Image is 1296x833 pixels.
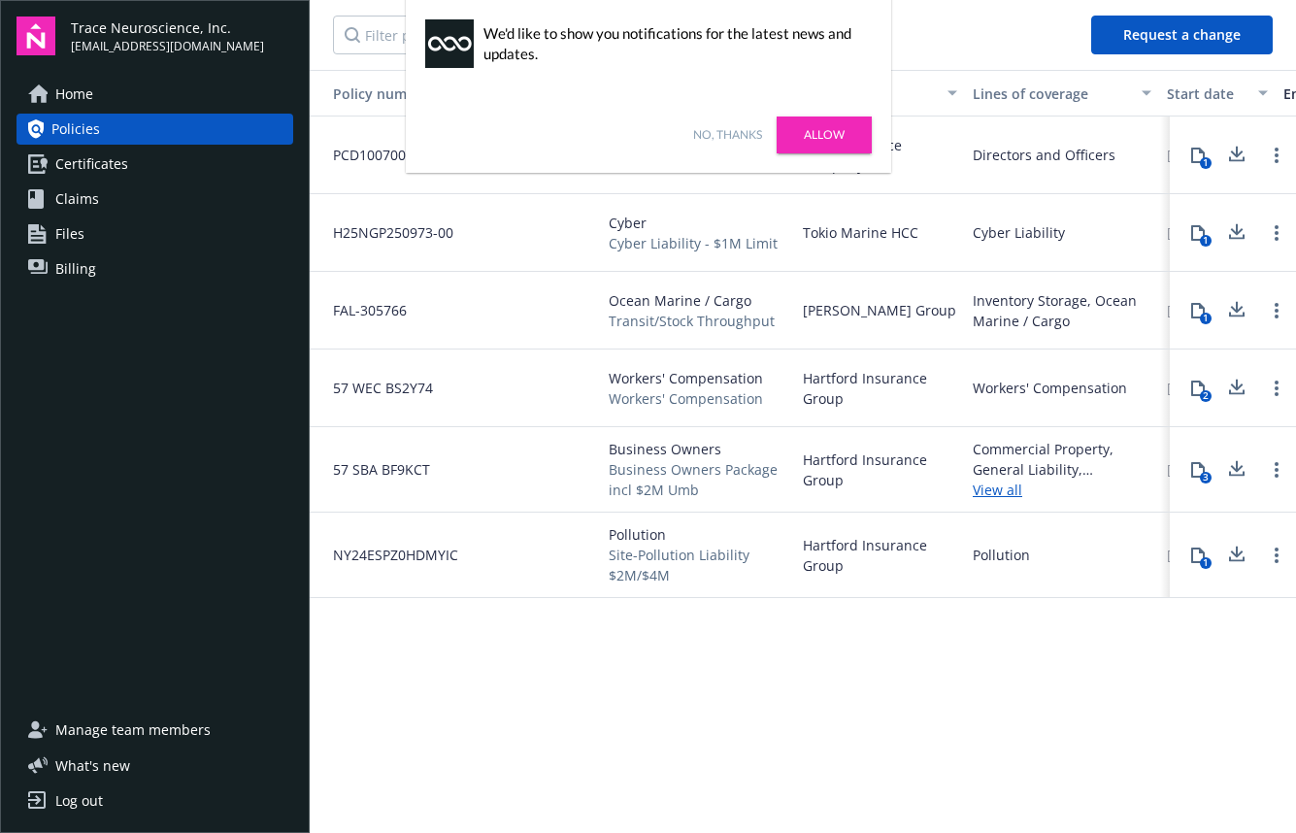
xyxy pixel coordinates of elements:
a: Allow [777,117,872,153]
button: 2 [1179,369,1217,408]
a: View all [973,480,1151,500]
button: 1 [1179,214,1217,252]
span: Files [55,218,84,250]
button: What's new [17,755,161,776]
span: Pollution [609,524,787,545]
div: We'd like to show you notifications for the latest news and updates. [483,23,862,64]
a: Open options [1265,544,1288,567]
span: Home [55,79,93,110]
div: Directors and Officers [973,145,1115,165]
span: Hartford Insurance Group [803,368,957,409]
span: Cyber [609,213,778,233]
div: Policy number [317,83,572,104]
span: Hartford Insurance Group [803,450,957,490]
div: Cyber Liability [973,222,1065,243]
div: Inventory Storage, Ocean Marine / Cargo [973,290,1151,331]
button: Trace Neuroscience, Inc.[EMAIL_ADDRESS][DOMAIN_NAME] [71,17,293,55]
div: 1 [1200,235,1212,247]
span: Cyber Liability - $1M Limit [609,233,778,253]
div: Log out [55,785,103,816]
span: Workers' Compensation [609,388,763,409]
a: Policies [17,114,293,145]
input: Filter policies... [333,16,576,54]
button: Request a change [1091,16,1273,54]
div: 1 [1200,313,1212,324]
div: Workers' Compensation [973,378,1127,398]
span: [EMAIL_ADDRESS][DOMAIN_NAME] [71,38,264,55]
span: Business Owners [609,439,787,459]
span: Certificates [55,149,128,180]
button: Start date [1159,70,1276,117]
div: Commercial Property, General Liability, Commercial Auto Liability, Commercial Umbrella [973,439,1151,480]
button: 1 [1179,291,1217,330]
span: 57 SBA BF9KCT [317,459,430,480]
span: Tokio Marine HCC [803,222,918,243]
span: Hartford Insurance Group [803,535,957,576]
button: 1 [1179,536,1217,575]
a: Open options [1265,377,1288,400]
a: Claims [17,183,293,215]
div: 1 [1200,157,1212,169]
a: Manage team members [17,715,293,746]
button: 1 [1179,136,1217,175]
span: FAL-305766 [317,300,407,320]
span: Ocean Marine / Cargo [609,290,775,311]
a: Open options [1265,458,1288,482]
a: Billing [17,253,293,284]
span: Billing [55,253,96,284]
a: Certificates [17,149,293,180]
div: Toggle SortBy [317,83,572,104]
div: 3 [1200,472,1212,483]
div: Lines of coverage [973,83,1130,104]
span: Business Owners Package incl $2M Umb [609,459,787,500]
span: Policies [51,114,100,145]
div: 2 [1200,390,1212,402]
button: Lines of coverage [965,70,1159,117]
span: PCD1007004-00 [317,145,434,165]
span: Claims [55,183,99,215]
span: Site-Pollution Liability $2M/$4M [609,545,787,585]
button: 3 [1179,450,1217,489]
span: 57 WEC BS2Y74 [317,378,433,398]
span: [PERSON_NAME] Group [803,300,956,320]
span: NY24ESPZ0HDMYIC [317,545,458,565]
div: Start date [1167,83,1246,104]
a: Open options [1265,144,1288,167]
span: Workers' Compensation [609,368,763,388]
span: H25NGP250973-00 [317,222,453,243]
div: Pollution [973,545,1030,565]
a: Open options [1265,299,1288,322]
a: No, thanks [693,126,762,144]
div: 1 [1200,557,1212,569]
a: Open options [1265,221,1288,245]
span: Transit/Stock Throughput [609,311,775,331]
a: Home [17,79,293,110]
span: Manage team members [55,715,211,746]
img: navigator-logo.svg [17,17,55,55]
span: What ' s new [55,755,130,776]
span: Trace Neuroscience, Inc. [71,17,264,38]
a: Files [17,218,293,250]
